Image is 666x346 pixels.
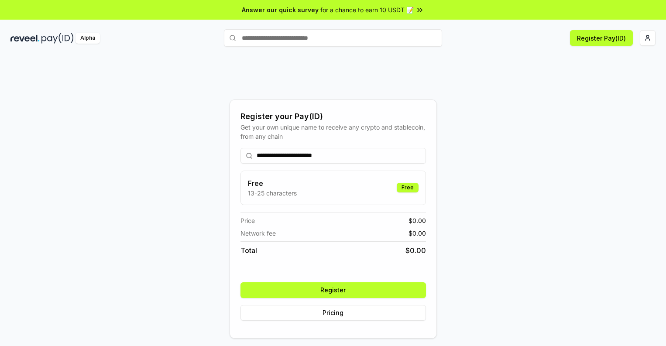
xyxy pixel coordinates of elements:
[10,33,40,44] img: reveel_dark
[405,245,426,256] span: $ 0.00
[242,5,319,14] span: Answer our quick survey
[240,245,257,256] span: Total
[76,33,100,44] div: Alpha
[240,123,426,141] div: Get your own unique name to receive any crypto and stablecoin, from any chain
[248,178,297,188] h3: Free
[240,229,276,238] span: Network fee
[240,110,426,123] div: Register your Pay(ID)
[320,5,414,14] span: for a chance to earn 10 USDT 📝
[240,216,255,225] span: Price
[248,188,297,198] p: 13-25 characters
[409,216,426,225] span: $ 0.00
[409,229,426,238] span: $ 0.00
[397,183,419,192] div: Free
[240,305,426,321] button: Pricing
[41,33,74,44] img: pay_id
[240,282,426,298] button: Register
[570,30,633,46] button: Register Pay(ID)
